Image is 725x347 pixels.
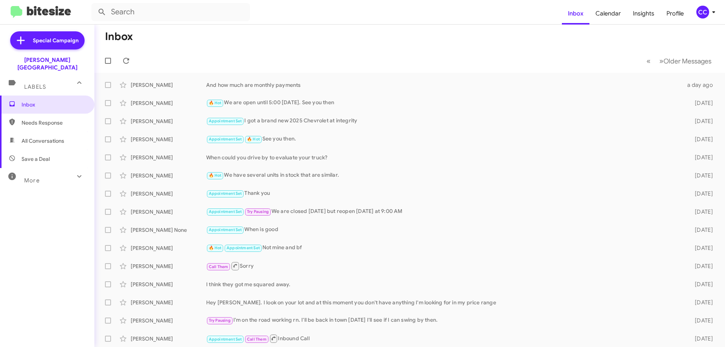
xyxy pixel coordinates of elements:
[209,245,222,250] span: 🔥 Hot
[131,208,206,216] div: [PERSON_NAME]
[206,207,683,216] div: We are closed [DATE] but reopen [DATE] at 9:00 AM
[683,317,719,324] div: [DATE]
[131,136,206,143] div: [PERSON_NAME]
[642,53,655,69] button: Previous
[131,117,206,125] div: [PERSON_NAME]
[209,209,242,214] span: Appointment Set
[24,177,40,184] span: More
[206,154,683,161] div: When could you drive by to evaluate your truck?
[206,225,683,234] div: When is good
[206,99,683,107] div: We are open until 5:00 [DATE]. See you then
[209,264,228,269] span: Call Them
[131,190,206,197] div: [PERSON_NAME]
[131,99,206,107] div: [PERSON_NAME]
[131,299,206,306] div: [PERSON_NAME]
[105,31,133,43] h1: Inbox
[206,281,683,288] div: I think they got me squared away.
[659,56,663,66] span: »
[683,226,719,234] div: [DATE]
[209,100,222,105] span: 🔥 Hot
[206,261,683,271] div: Sorry
[663,57,711,65] span: Older Messages
[131,226,206,234] div: [PERSON_NAME] None
[131,81,206,89] div: [PERSON_NAME]
[655,53,716,69] button: Next
[206,299,683,306] div: Hey [PERSON_NAME]. I look on your lot and at this moment you don't have anything I'm looking for ...
[206,334,683,343] div: Inbound Call
[131,281,206,288] div: [PERSON_NAME]
[683,262,719,270] div: [DATE]
[10,31,85,49] a: Special Campaign
[22,101,86,108] span: Inbox
[209,173,222,178] span: 🔥 Hot
[683,281,719,288] div: [DATE]
[209,119,242,123] span: Appointment Set
[209,191,242,196] span: Appointment Set
[683,99,719,107] div: [DATE]
[206,135,683,143] div: See you then.
[206,316,683,325] div: I'm on the road working rn. I'll be back in town [DATE] I'll see if I can swing by then.
[206,244,683,252] div: Not mine and bf
[22,119,86,126] span: Needs Response
[206,171,683,180] div: We have several units in stock that are similar.
[646,56,651,66] span: «
[690,6,717,19] button: CC
[642,53,716,69] nav: Page navigation example
[206,117,683,125] div: I got a brand new 2025 Chevrolet at integrity
[683,335,719,342] div: [DATE]
[131,317,206,324] div: [PERSON_NAME]
[131,244,206,252] div: [PERSON_NAME]
[131,335,206,342] div: [PERSON_NAME]
[247,209,269,214] span: Try Pausing
[696,6,709,19] div: CC
[247,337,267,342] span: Call Them
[131,172,206,179] div: [PERSON_NAME]
[131,262,206,270] div: [PERSON_NAME]
[683,81,719,89] div: a day ago
[562,3,589,25] a: Inbox
[627,3,660,25] a: Insights
[683,299,719,306] div: [DATE]
[247,137,260,142] span: 🔥 Hot
[206,189,683,198] div: Thank you
[683,172,719,179] div: [DATE]
[33,37,79,44] span: Special Campaign
[209,337,242,342] span: Appointment Set
[209,318,231,323] span: Try Pausing
[227,245,260,250] span: Appointment Set
[660,3,690,25] a: Profile
[683,154,719,161] div: [DATE]
[589,3,627,25] a: Calendar
[209,137,242,142] span: Appointment Set
[24,83,46,90] span: Labels
[22,155,50,163] span: Save a Deal
[683,136,719,143] div: [DATE]
[683,190,719,197] div: [DATE]
[683,244,719,252] div: [DATE]
[91,3,250,21] input: Search
[22,137,64,145] span: All Conversations
[683,208,719,216] div: [DATE]
[209,227,242,232] span: Appointment Set
[206,81,683,89] div: And how much are monthly payments
[683,117,719,125] div: [DATE]
[131,154,206,161] div: [PERSON_NAME]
